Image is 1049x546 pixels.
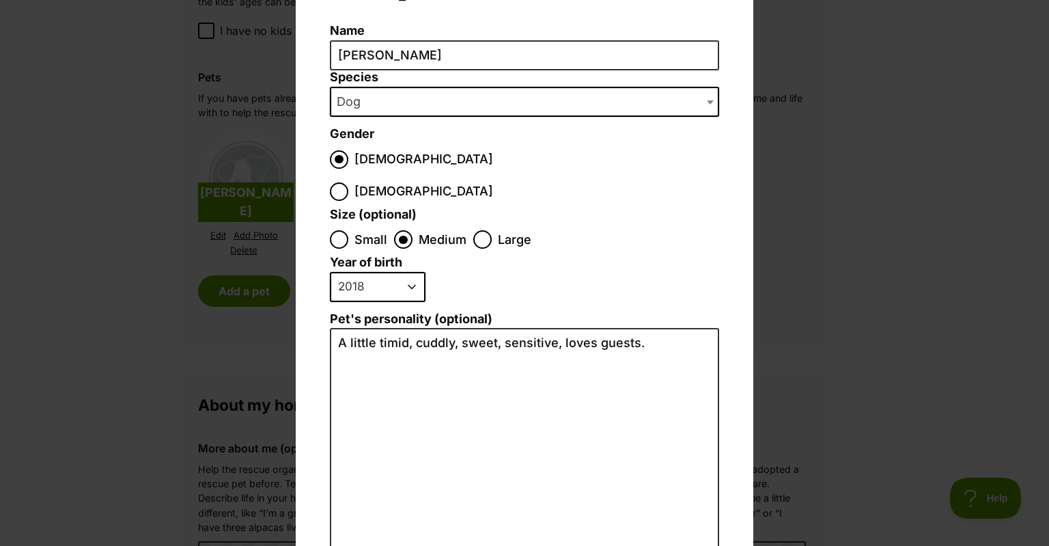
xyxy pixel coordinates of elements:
[419,230,466,249] span: Medium
[330,70,719,85] label: Species
[354,182,493,201] span: [DEMOGRAPHIC_DATA]
[330,208,417,222] label: Size (optional)
[330,24,719,38] label: Name
[330,256,402,270] label: Year of birth
[354,150,493,169] span: [DEMOGRAPHIC_DATA]
[331,92,374,111] span: Dog
[330,127,374,141] label: Gender
[330,87,719,117] span: Dog
[330,312,719,327] label: Pet's personality (optional)
[354,230,387,249] span: Small
[498,230,531,249] span: Large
